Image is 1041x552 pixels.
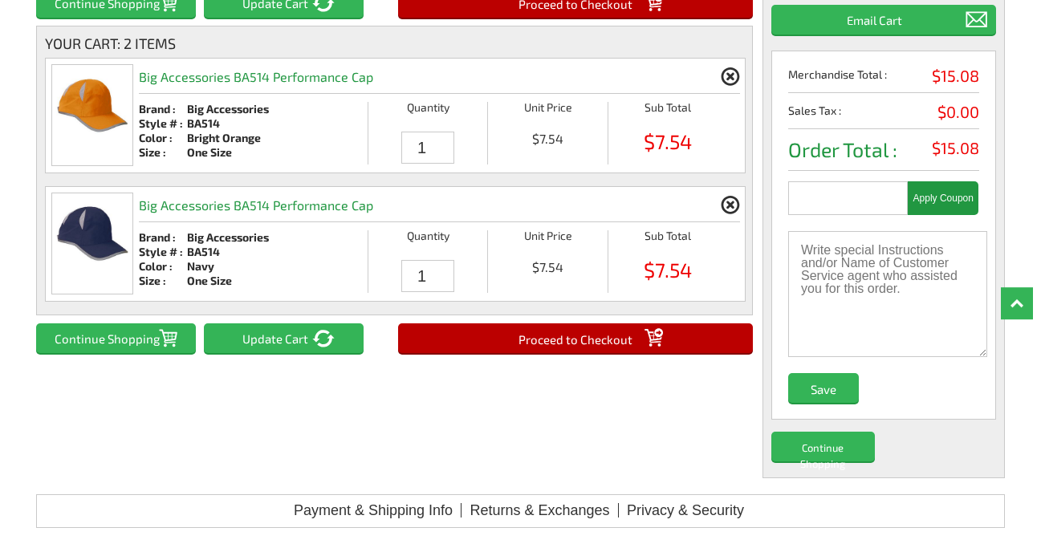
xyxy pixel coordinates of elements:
div: Big Accessories [187,102,269,116]
span: $15.08 [932,67,979,83]
div: Your Cart: 2 Items [45,34,744,52]
div: Navy [187,259,269,274]
span: $7.54 [488,132,608,146]
li: Order Total : [788,140,979,171]
h2: Big Accessories BA514 Performance Cap [139,187,373,221]
button: Continue Shopping [36,323,196,353]
input: Save [788,373,859,403]
div: Color : [139,259,187,274]
a: Remove [720,67,740,87]
div: Brand : [139,102,187,116]
li: Sub Total [608,102,728,132]
input: Apply Coupon [908,181,978,215]
button: Email Cart [771,5,996,34]
h2: Big Accessories BA514 Performance Cap [139,59,373,93]
span: $7.54 [608,260,728,280]
li: Quantity [368,230,488,260]
a: Privacy & Security [627,502,744,518]
div: Brand : [139,230,187,245]
span: $7.54 [488,260,608,274]
input: Proceed to Checkout [398,323,753,353]
span: $15.08 [932,140,979,156]
a: Payment & Shipping Info [294,502,453,518]
button: Continue Shopping [771,432,875,461]
li: Unit Price [487,102,608,132]
div: Size : [139,274,187,288]
div: BA514 [187,116,269,131]
span: $0.00 [937,103,979,120]
a: Big Accessories BA514 Performance Cap [52,282,132,296]
li: Unit Price [487,230,608,260]
a: Top [1001,287,1033,319]
img: Big Accessories BA514 Performance Cap [52,193,132,294]
div: One Size [187,145,269,160]
div: Big Accessories [187,230,269,245]
a: Big Accessories BA514 Performance Cap [52,154,132,168]
input: Update Cart [204,323,364,353]
li: Quantity [368,102,488,132]
span: $7.54 [608,132,728,152]
div: Bright Orange [187,131,269,145]
li: Merchandise Total : [788,67,979,93]
div: Style # : [139,245,187,259]
div: Size : [139,145,187,160]
div: Color : [139,131,187,145]
a: Returns & Exchanges [470,502,609,518]
div: Style # : [139,116,187,131]
li: Sub Total [608,230,728,260]
div: BA514 [187,245,269,259]
div: One Size [187,274,269,288]
li: Sales Tax : [788,103,979,129]
a: Remove [720,195,740,215]
img: Big Accessories BA514 Performance Cap [52,65,132,165]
